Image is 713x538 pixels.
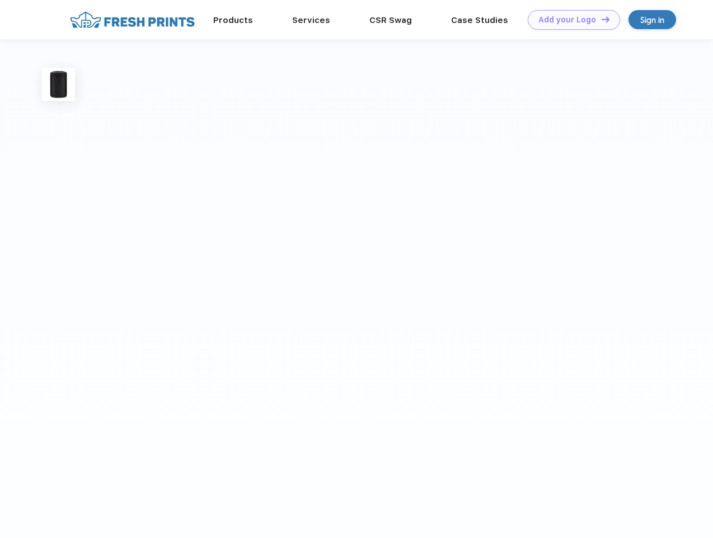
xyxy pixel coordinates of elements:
div: Sign in [640,13,664,26]
img: fo%20logo%202.webp [67,10,198,30]
img: func=resize&h=100 [42,68,75,101]
div: Add your Logo [538,15,596,25]
a: Products [213,15,253,25]
a: Sign in [628,10,676,29]
img: DT [602,16,609,22]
